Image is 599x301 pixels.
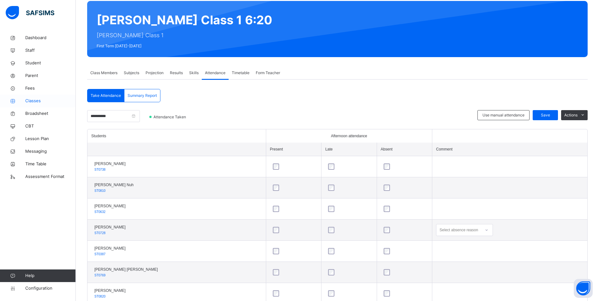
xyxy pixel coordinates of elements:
span: Class Members [90,70,117,76]
span: Save [537,112,553,118]
span: Form Teacher [256,70,280,76]
span: Attendance [205,70,225,76]
span: Broadsheet [25,110,76,117]
div: Select absence reason [440,224,478,236]
span: Skills [189,70,199,76]
span: Afternoon attendance [331,133,367,139]
span: Subjects [124,70,139,76]
span: ST0387 [94,252,105,256]
th: Present [266,143,321,156]
span: Staff [25,47,76,54]
span: [PERSON_NAME] [94,288,126,293]
span: Fees [25,85,76,91]
button: Open asap [574,279,593,298]
span: Student [25,60,76,66]
span: [PERSON_NAME] [94,224,126,230]
span: Actions [564,112,578,118]
span: Attendance Taken [153,114,188,120]
span: Summary Report [128,93,157,98]
span: Parent [25,73,76,79]
span: [PERSON_NAME] Nuh [94,182,134,188]
span: Projection [146,70,164,76]
span: [PERSON_NAME] [94,245,126,251]
span: Time Table [25,161,76,167]
span: Timetable [232,70,249,76]
span: ST0728 [94,231,105,235]
span: ST0810 [94,189,105,192]
span: ST0769 [94,274,105,277]
span: ST0820 [94,295,105,298]
span: CBT [25,123,76,129]
span: Take Attendance [91,93,121,98]
span: Configuration [25,285,75,292]
span: Dashboard [25,35,76,41]
span: Assessment Format [25,174,76,180]
span: [PERSON_NAME] [94,161,126,167]
th: Comment [432,143,587,156]
span: ST0632 [94,210,105,214]
th: Students [87,129,266,143]
span: Lesson Plan [25,136,76,142]
span: [PERSON_NAME] [PERSON_NAME] [94,267,158,272]
span: Results [170,70,183,76]
span: Classes [25,98,76,104]
span: Help [25,273,75,279]
span: ST0738 [94,168,105,171]
img: safsims [6,6,54,19]
span: Messaging [25,148,76,155]
th: Late [321,143,377,156]
span: [PERSON_NAME] [94,203,126,209]
th: Absent [377,143,432,156]
span: Use manual attendance [482,112,524,118]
